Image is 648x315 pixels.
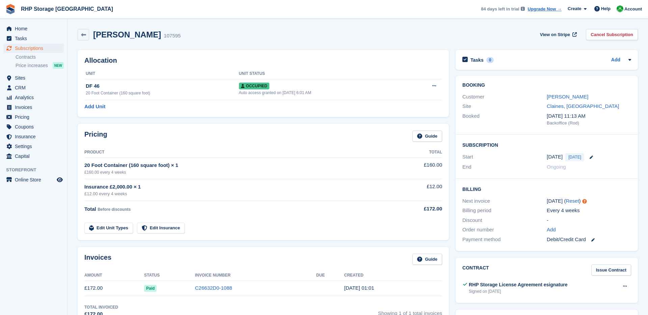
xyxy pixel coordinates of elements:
h2: Allocation [84,57,442,64]
div: RHP Storage License Agreement esignature [469,281,568,288]
span: Analytics [15,93,55,102]
a: menu [3,142,64,151]
span: Settings [15,142,55,151]
span: Sites [15,73,55,83]
a: menu [3,83,64,92]
div: Next invoice [462,197,547,205]
div: NEW [53,62,64,69]
span: Total [84,206,96,212]
a: RHP Storage [GEOGRAPHIC_DATA] [18,3,116,15]
span: 84 days left in trial [481,6,519,12]
div: 107595 [164,32,181,40]
img: icon-info-grey-7440780725fd019a000dd9b08b2336e03edf1995a4989e88bcd33f0948082b44.svg [521,7,525,11]
div: Total Invoiced [84,304,118,310]
span: Coupons [15,122,55,132]
img: stora-icon-8386f47178a22dfd0bd8f6a31ec36ba5ce8667c1dd55bd0f319d3a0aa187defe.svg [5,4,16,14]
div: Debit/Credit Card [547,236,631,244]
a: menu [3,93,64,102]
span: Tasks [15,34,55,43]
div: Start [462,153,547,161]
th: Total [387,147,442,158]
span: Capital [15,151,55,161]
span: Before discounts [98,207,131,212]
th: Invoice Number [195,270,316,281]
span: [DATE] [565,153,584,161]
a: Claines, [GEOGRAPHIC_DATA] [547,103,619,109]
span: Invoices [15,103,55,112]
a: menu [3,122,64,132]
h2: Pricing [84,131,107,142]
span: CRM [15,83,55,92]
span: View on Stripe [540,31,570,38]
div: Order number [462,226,547,234]
div: Auto access granted on [DATE] 6:01 AM [239,90,409,96]
a: menu [3,151,64,161]
div: [DATE] ( ) [547,197,631,205]
span: Storefront [6,167,67,173]
h2: [PERSON_NAME] [93,30,161,39]
th: Amount [84,270,144,281]
span: Subscriptions [15,44,55,53]
time: 2025-09-24 00:01:01 UTC [344,285,374,291]
h2: Contract [462,264,489,276]
div: Payment method [462,236,547,244]
td: £172.00 [84,281,144,296]
div: [DATE] 11:13 AM [547,112,631,120]
a: menu [3,34,64,43]
a: Guide [412,131,442,142]
time: 2025-09-24 00:00:00 UTC [547,153,563,161]
div: 0 [486,57,494,63]
img: Rod [617,5,623,12]
th: Created [344,270,442,281]
span: Home [15,24,55,33]
span: Insurance [15,132,55,141]
th: Status [144,270,195,281]
a: Guide [412,254,442,265]
a: menu [3,132,64,141]
a: Edit Insurance [137,223,185,234]
div: Discount [462,217,547,224]
h2: Tasks [470,57,484,63]
th: Product [84,147,387,158]
div: £160.00 every 4 weeks [84,169,387,175]
div: Customer [462,93,547,101]
div: DF 46 [86,82,239,90]
a: menu [3,175,64,184]
a: menu [3,103,64,112]
h2: Booking [462,83,631,88]
th: Unit [84,68,239,79]
div: Site [462,103,547,110]
span: Help [601,5,611,12]
span: Create [568,5,581,12]
a: menu [3,24,64,33]
a: menu [3,112,64,122]
span: Online Store [15,175,55,184]
a: [PERSON_NAME] [547,94,588,99]
div: Every 4 weeks [547,207,631,214]
a: Edit Unit Types [84,223,133,234]
a: Add [611,56,620,64]
div: Insurance £2,000.00 × 1 [84,183,387,191]
div: Booked [462,112,547,126]
div: Backoffice (Rod) [547,120,631,126]
td: £160.00 [387,157,442,179]
span: Pricing [15,112,55,122]
a: menu [3,44,64,53]
a: C26632D0-1088 [195,285,232,291]
h2: Invoices [84,254,111,265]
a: Issue Contract [591,264,631,276]
div: 20 Foot Container (160 square foot) [86,90,239,96]
th: Due [316,270,344,281]
div: 20 Foot Container (160 square foot) × 1 [84,162,387,169]
td: £12.00 [387,179,442,201]
span: Paid [144,285,157,292]
a: Add Unit [84,103,105,111]
span: Price increases [16,62,48,69]
div: Billing period [462,207,547,214]
a: menu [3,73,64,83]
a: Price increases NEW [16,62,64,69]
h2: Billing [462,185,631,192]
span: Occupied [239,83,269,89]
a: Preview store [56,176,64,184]
a: Add [547,226,556,234]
